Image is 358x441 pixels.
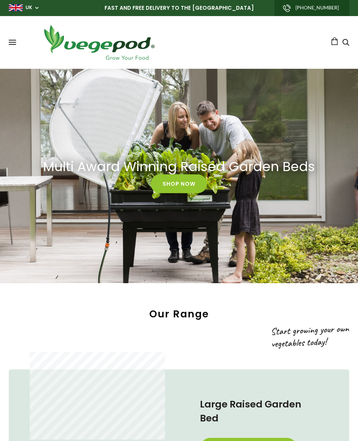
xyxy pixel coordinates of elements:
[36,159,322,174] a: Multi Award Winning Raised Garden Beds
[38,23,160,62] img: Vegepod
[342,39,349,47] a: Search
[9,308,349,321] h2: Our Range
[151,175,207,193] a: Shop Now
[9,4,23,11] img: gb_large.png
[26,4,32,11] a: UK
[200,397,321,425] h4: Large Raised Garden Bed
